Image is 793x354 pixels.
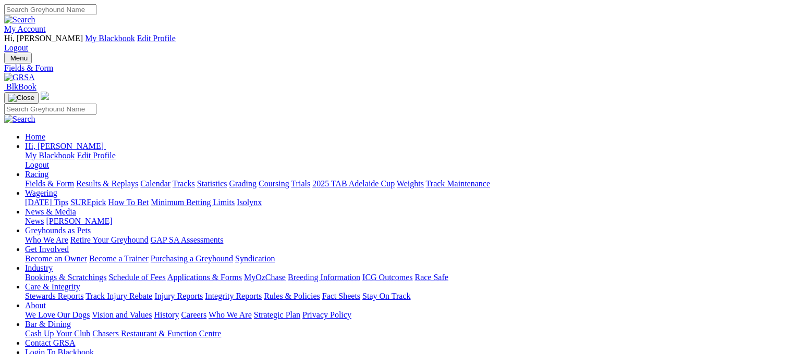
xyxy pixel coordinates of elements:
a: News & Media [25,207,76,216]
img: Search [4,115,35,124]
div: Bar & Dining [25,329,789,338]
a: Track Maintenance [426,179,490,188]
a: MyOzChase [244,273,286,282]
a: Applications & Forms [167,273,242,282]
div: Wagering [25,198,789,207]
div: Hi, [PERSON_NAME] [25,151,789,170]
span: BlkBook [6,82,36,91]
a: Racing [25,170,48,179]
a: My Blackbook [85,34,135,43]
a: How To Bet [108,198,149,207]
a: Track Injury Rebate [86,292,152,300]
a: Fact Sheets [322,292,360,300]
img: GRSA [4,73,35,82]
a: Greyhounds as Pets [25,226,91,235]
a: Chasers Restaurant & Function Centre [92,329,221,338]
a: Home [25,132,45,141]
a: History [154,310,179,319]
a: Contact GRSA [25,338,75,347]
a: We Love Our Dogs [25,310,90,319]
a: Calendar [140,179,170,188]
a: Results & Replays [76,179,138,188]
a: Weights [397,179,424,188]
img: logo-grsa-white.png [41,92,49,100]
a: Breeding Information [288,273,360,282]
a: ICG Outcomes [362,273,412,282]
a: Edit Profile [137,34,176,43]
a: Care & Integrity [25,282,80,291]
a: Logout [25,160,49,169]
a: News [25,217,44,225]
a: Minimum Betting Limits [151,198,235,207]
a: Careers [181,310,206,319]
a: Grading [229,179,257,188]
a: Race Safe [414,273,448,282]
span: Menu [10,54,28,62]
button: Toggle navigation [4,53,32,64]
a: Schedule of Fees [108,273,165,282]
a: About [25,301,46,310]
div: Racing [25,179,789,188]
a: Cash Up Your Club [25,329,90,338]
a: Strategic Plan [254,310,300,319]
a: Injury Reports [154,292,203,300]
a: Get Involved [25,245,69,254]
a: Wagering [25,188,57,197]
a: My Account [4,24,46,33]
a: Statistics [197,179,227,188]
a: Rules & Policies [264,292,320,300]
a: Logout [4,43,28,52]
a: Edit Profile [77,151,116,160]
a: Who We Are [209,310,252,319]
a: Trials [291,179,310,188]
a: Stay On Track [362,292,410,300]
a: Integrity Reports [205,292,262,300]
a: [PERSON_NAME] [46,217,112,225]
div: Care & Integrity [25,292,789,301]
span: Hi, [PERSON_NAME] [25,142,104,150]
a: Isolynx [237,198,262,207]
input: Search [4,104,96,115]
div: Get Involved [25,254,789,263]
span: Hi, [PERSON_NAME] [4,34,83,43]
input: Search [4,4,96,15]
a: Fields & Form [4,64,789,73]
a: 2025 TAB Adelaide Cup [312,179,395,188]
a: Bookings & Scratchings [25,273,106,282]
a: GAP SA Assessments [151,235,224,244]
a: Privacy Policy [302,310,351,319]
a: Become a Trainer [89,254,149,263]
a: Stewards Reports [25,292,83,300]
div: Industry [25,273,789,282]
a: My Blackbook [25,151,75,160]
button: Toggle navigation [4,92,39,104]
a: SUREpick [70,198,106,207]
a: [DATE] Tips [25,198,68,207]
a: Retire Your Greyhound [70,235,149,244]
a: Who We Are [25,235,68,244]
a: Industry [25,263,53,272]
a: Vision and Values [92,310,152,319]
img: Search [4,15,35,24]
div: News & Media [25,217,789,226]
a: Hi, [PERSON_NAME] [25,142,106,150]
a: Tracks [173,179,195,188]
div: About [25,310,789,320]
a: Become an Owner [25,254,87,263]
a: BlkBook [4,82,36,91]
img: Close [8,94,34,102]
a: Syndication [235,254,275,263]
div: Greyhounds as Pets [25,235,789,245]
a: Bar & Dining [25,320,71,328]
a: Fields & Form [25,179,74,188]
a: Purchasing a Greyhound [151,254,233,263]
div: My Account [4,34,789,53]
a: Coursing [259,179,289,188]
